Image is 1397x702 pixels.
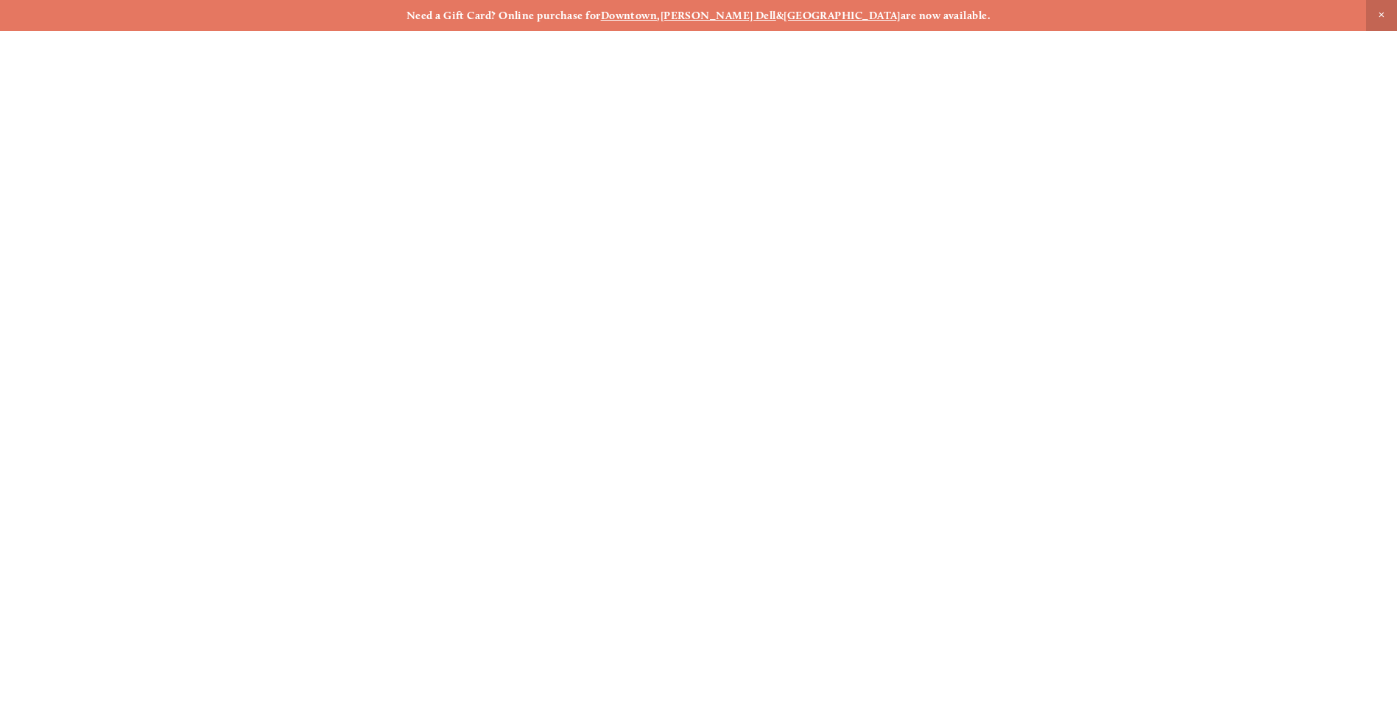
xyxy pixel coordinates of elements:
[661,9,776,22] a: [PERSON_NAME] Dell
[901,9,990,22] strong: are now available.
[601,9,658,22] a: Downtown
[657,9,660,22] strong: ,
[776,9,784,22] strong: &
[784,9,901,22] a: [GEOGRAPHIC_DATA]
[407,9,601,22] strong: Need a Gift Card? Online purchase for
